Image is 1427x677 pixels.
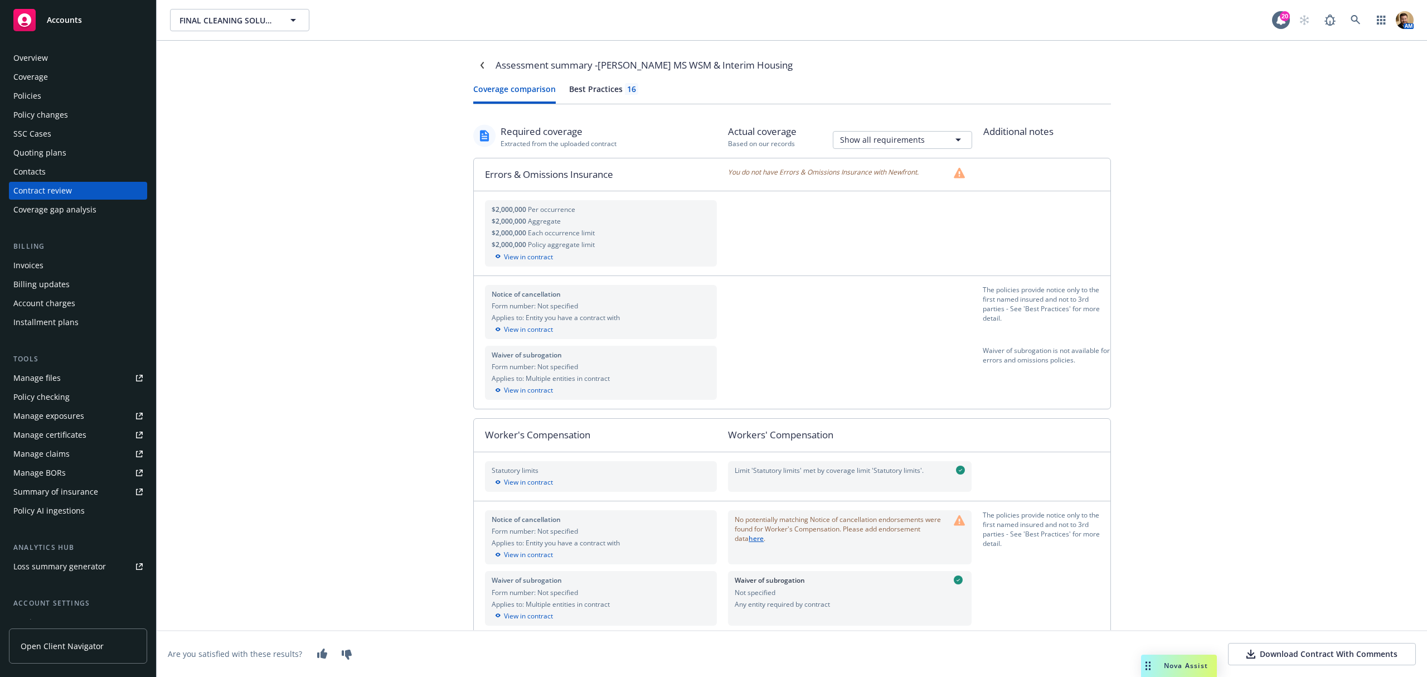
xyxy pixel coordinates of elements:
div: Billing updates [13,275,70,293]
a: Manage BORs [9,464,147,482]
div: Policy checking [13,388,70,406]
a: Policy changes [9,106,147,124]
div: Loss summary generator [13,558,106,576]
div: Extracted from the uploaded contract [501,139,617,148]
div: View in contract [492,611,711,621]
span: Limit 'Statutory limits' met by coverage limit 'Statutory limits'. [735,466,924,475]
span: Accounts [47,16,82,25]
div: Drag to move [1141,655,1155,677]
button: FINAL CLEANING SOLUTIONS INC [170,9,309,31]
div: Applies to: Multiple entities in contract [492,374,711,383]
span: Open Client Navigator [21,640,104,652]
div: The policies provide notice only to the first named insured and not to 3rd parties - See 'Best Pr... [983,510,1110,564]
button: Nova Assist [1141,655,1217,677]
div: Form number: Not specified [492,588,711,597]
span: Not specified [735,588,830,597]
a: Contacts [9,163,147,181]
a: Contract review [9,182,147,200]
a: Loss summary generator [9,558,147,576]
div: Applies to: Entity you have a contract with [492,538,711,548]
a: Quoting plans [9,144,147,162]
div: Quoting plans [13,144,66,162]
div: Contacts [13,163,46,181]
div: Additional notes [983,124,1111,139]
span: Policy aggregate limit [528,240,595,249]
div: Download Contract With Comments [1246,649,1397,660]
a: Navigate back [473,56,491,74]
a: Manage files [9,369,147,387]
div: View in contract [492,252,711,262]
a: Overview [9,49,147,67]
button: Download Contract With Comments [1228,643,1416,665]
div: Installment plans [13,313,79,331]
a: Account charges [9,294,147,312]
a: here [749,534,764,543]
div: Worker's Compensation [474,419,729,451]
div: Errors & Omissions Insurance [474,158,729,191]
div: Notice of cancellation [492,515,711,524]
div: Overview [13,49,48,67]
a: Start snowing [1293,9,1316,31]
a: Report a Bug [1319,9,1341,31]
div: Contract review [13,182,72,200]
div: Policy AI ingestions [13,502,85,520]
div: Best Practices [569,83,638,95]
div: Waiver of subrogation [492,576,711,585]
div: SSC Cases [13,125,51,143]
button: Coverage comparison [473,83,556,104]
div: Tools [9,354,147,365]
div: Actual coverage [728,124,797,139]
img: photo [1396,11,1414,29]
div: Are you satisfied with these results? [168,649,302,660]
a: Service team [9,613,147,631]
div: Summary of insurance [13,483,98,501]
a: Invoices [9,257,147,274]
span: You do not have Errors & Omissions Insurance with Newfront. [728,167,919,178]
a: Coverage gap analysis [9,201,147,219]
div: Form number: Not specified [492,301,711,311]
div: Billing [9,241,147,252]
span: $2,000,000 [492,240,528,249]
a: Policy AI ingestions [9,502,147,520]
span: $2,000,000 [492,228,528,238]
a: Policies [9,87,147,105]
div: Coverage [13,68,48,86]
div: Manage exposures [13,407,84,425]
a: SSC Cases [9,125,147,143]
span: FINAL CLEANING SOLUTIONS INC [179,14,276,26]
div: Form number: Not specified [492,526,711,536]
div: Form number: Not specified [492,362,711,371]
div: Waiver of subrogation is not available for errors and omissions policies. [983,346,1110,400]
div: 16 [627,83,636,95]
div: Assessment summary - [PERSON_NAME] MS WSM & Interim Housing [496,58,793,72]
div: Applies to: Multiple entities in contract [492,599,711,609]
a: Billing updates [9,275,147,293]
a: Installment plans [9,313,147,331]
div: Notice of cancellation [492,289,711,299]
div: Based on our records [728,139,797,148]
div: Service team [13,613,61,631]
a: Switch app [1370,9,1392,31]
div: Invoices [13,257,43,274]
a: Manage exposures [9,407,147,425]
a: Search [1345,9,1367,31]
a: Coverage [9,68,147,86]
div: Required coverage [501,124,617,139]
a: Manage certificates [9,426,147,444]
div: Policies [13,87,41,105]
div: 20 [1280,11,1290,21]
div: Manage certificates [13,426,86,444]
span: No potentially matching Notice of cancellation endorsements were found for Worker's Compensation.... [735,515,949,543]
span: Nova Assist [1164,661,1208,670]
div: Manage claims [13,445,70,463]
div: Account charges [13,294,75,312]
div: Coverage gap analysis [13,201,96,219]
a: Accounts [9,4,147,36]
div: View in contract [492,477,711,487]
span: $2,000,000 [492,205,528,214]
div: View in contract [492,325,711,335]
div: View in contract [492,550,711,560]
div: Manage files [13,369,61,387]
div: Account settings [9,598,147,609]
